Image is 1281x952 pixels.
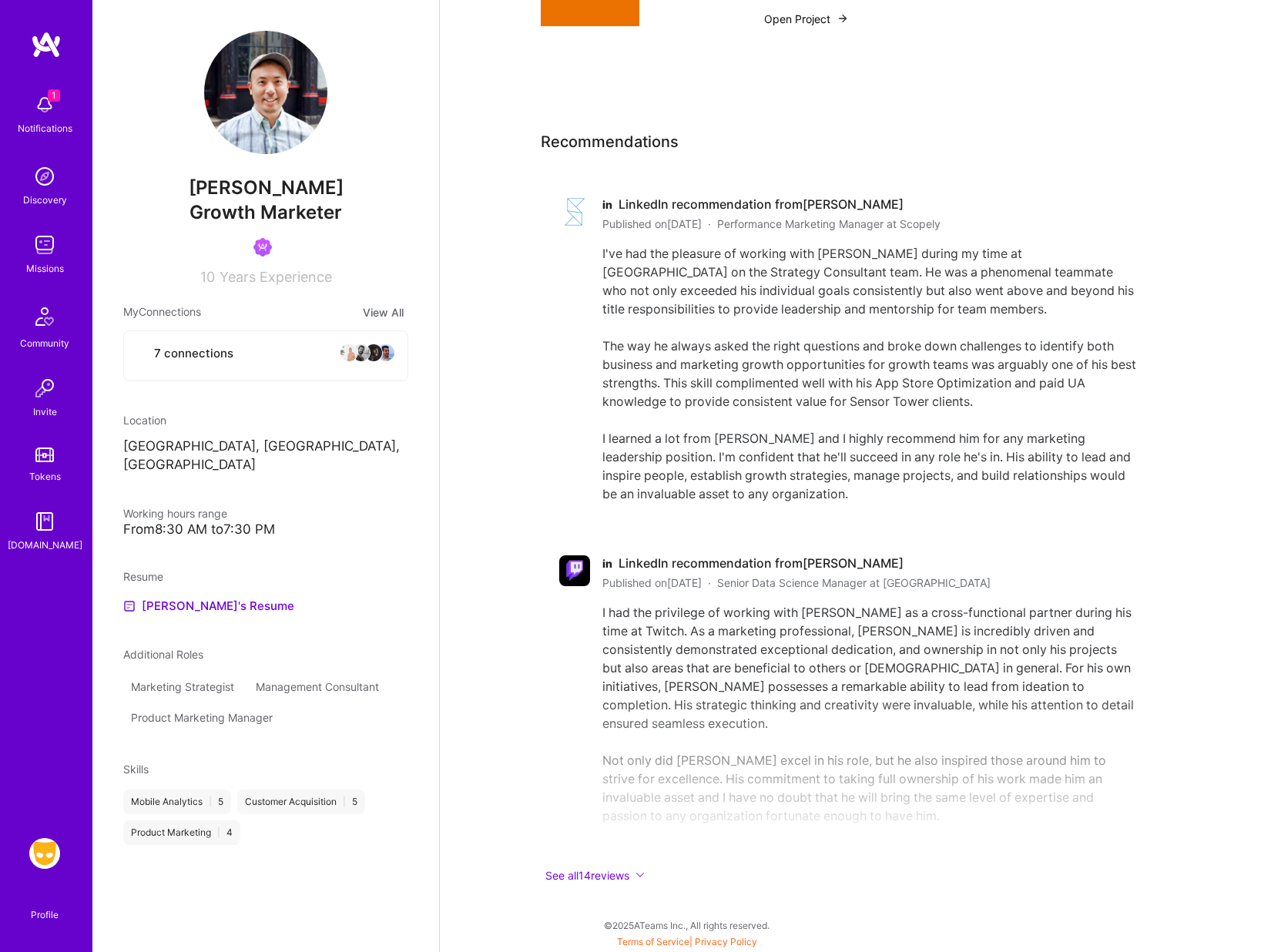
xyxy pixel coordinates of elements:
[123,330,408,381] button: 7 connectionsavataravataravataravatar
[377,344,395,362] img: avatar
[397,597,408,608] i: icon Close
[123,675,242,699] div: Marketing Strategist
[29,838,60,869] img: Grindr: Product & Marketing
[364,344,383,362] img: avatar
[123,437,408,474] p: [GEOGRAPHIC_DATA], [GEOGRAPHIC_DATA], [GEOGRAPHIC_DATA]
[123,570,163,583] span: Resume
[123,820,240,845] div: Product Marketing 4
[25,890,64,921] a: Profile
[602,196,612,213] span: in
[717,575,991,591] span: Senior Data Science Manager at [GEOGRAPHIC_DATA]
[358,303,408,321] button: View All
[26,298,63,335] img: Community
[123,521,408,538] div: From 8:30 AM to 7:30 PM
[340,344,358,362] img: avatar
[123,507,227,520] span: Working hours range
[29,89,60,120] img: bell
[200,269,215,285] span: 10
[25,838,64,869] a: Grindr: Product & Marketing
[617,936,757,947] span: |
[837,12,849,25] img: arrow-right
[541,130,679,153] span: Recommendations
[352,344,371,362] img: avatar
[123,648,203,661] span: Additional Roles
[33,404,57,420] div: Invite
[23,192,67,208] div: Discovery
[708,216,711,232] span: ·
[217,826,220,839] span: |
[253,238,272,256] img: Been on Mission
[48,89,60,102] span: 1
[123,763,149,776] span: Skills
[8,537,82,553] div: [DOMAIN_NAME]
[602,555,612,572] span: in
[31,31,62,59] img: logo
[619,196,904,213] span: LinkedIn recommendation from [PERSON_NAME]
[717,216,941,232] span: Performance Marketing Manager at Scopely
[559,555,590,586] img: Twitch logo
[602,603,1138,825] div: I had the privilege of working with [PERSON_NAME] as a cross-functional partner during his time a...
[559,196,590,227] img: Scopely logo
[248,675,387,699] div: Management Consultant
[619,555,904,572] span: LinkedIn recommendation from [PERSON_NAME]
[220,269,332,285] span: Years Experience
[123,412,408,428] div: Location
[123,176,408,199] span: [PERSON_NAME]
[123,789,231,814] div: Mobile Analytics 5
[708,575,711,591] span: ·
[123,600,136,612] img: Resume
[189,201,342,223] span: Growth Marketer
[29,468,61,484] div: Tokens
[154,345,233,361] span: 7 connections
[136,347,148,359] i: icon Collaborator
[123,597,294,615] a: [PERSON_NAME]'s Resume
[123,706,280,730] div: Product Marketing Manager
[29,230,60,260] img: teamwork
[237,789,365,814] div: Customer Acquisition 5
[20,335,69,351] div: Community
[343,796,346,808] span: |
[29,506,60,537] img: guide book
[541,867,1157,884] button: See all14reviews
[602,244,1138,503] div: I've had the pleasure of working with [PERSON_NAME] during my time at [GEOGRAPHIC_DATA] on the St...
[18,120,72,136] div: Notifications
[602,216,702,232] span: Published on [DATE]
[26,260,64,277] div: Missions
[209,796,212,808] span: |
[764,11,849,27] button: Open Project
[123,303,201,321] span: My Connections
[29,161,60,192] img: discovery
[617,936,689,947] a: Terms of Service
[29,373,60,404] img: Invite
[92,906,1281,944] div: © 2025 ATeams Inc., All rights reserved.
[35,448,54,462] img: tokens
[204,31,327,154] img: User Avatar
[31,907,59,921] div: Profile
[695,936,757,947] a: Privacy Policy
[602,575,702,591] span: Published on [DATE]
